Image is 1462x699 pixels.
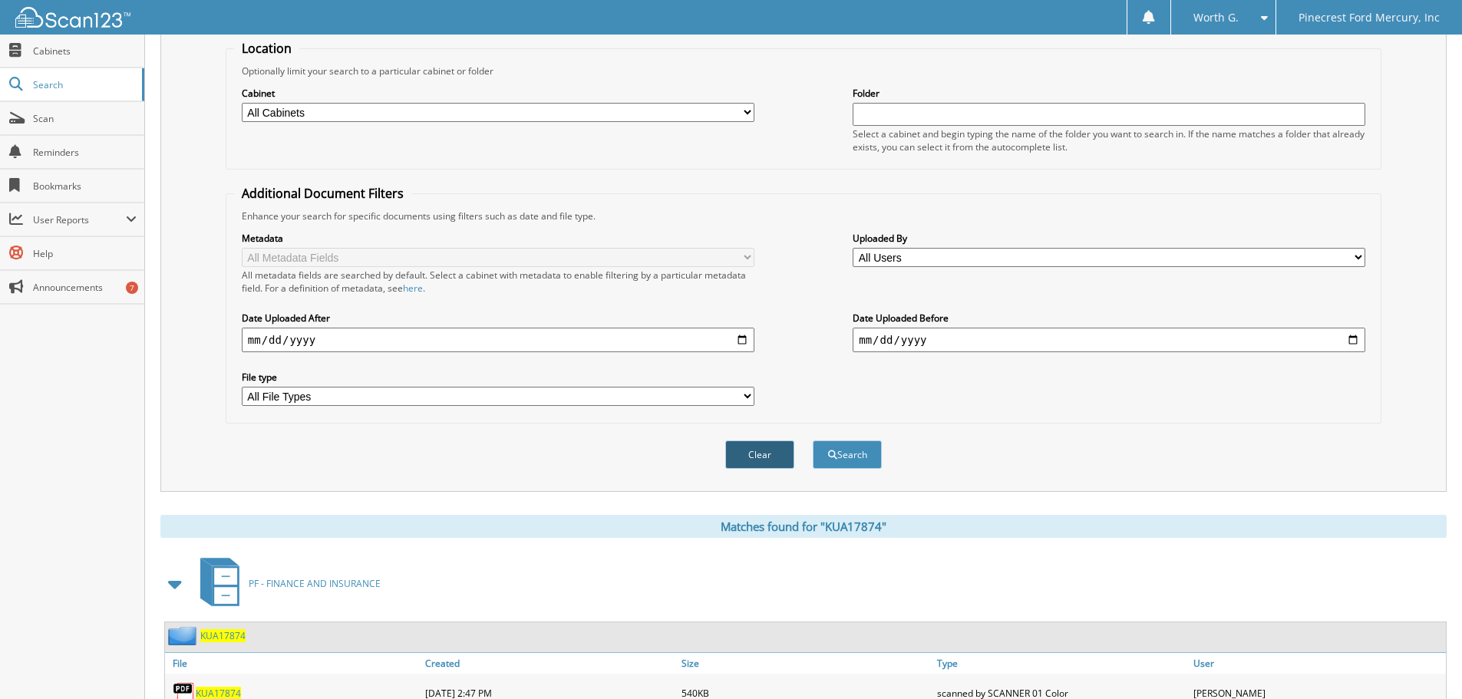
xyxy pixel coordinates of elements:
span: Scan [33,112,137,125]
div: All metadata fields are searched by default. Select a cabinet with metadata to enable filtering b... [242,269,754,295]
label: Cabinet [242,87,754,100]
label: Folder [853,87,1365,100]
div: 7 [126,282,138,294]
span: PF - FINANCE AND INSURANCE [249,577,381,590]
label: Date Uploaded After [242,312,754,325]
img: folder2.png [168,626,200,645]
a: File [165,653,421,674]
label: Date Uploaded Before [853,312,1365,325]
div: Enhance your search for specific documents using filters such as date and file type. [234,209,1373,223]
span: Bookmarks [33,180,137,193]
input: start [242,328,754,352]
img: scan123-logo-white.svg [15,7,130,28]
button: Search [813,440,882,469]
label: File type [242,371,754,384]
div: Optionally limit your search to a particular cabinet or folder [234,64,1373,77]
a: Type [933,653,1190,674]
a: User [1190,653,1446,674]
legend: Location [234,40,299,57]
label: Uploaded By [853,232,1365,245]
span: Help [33,247,137,260]
legend: Additional Document Filters [234,185,411,202]
label: Metadata [242,232,754,245]
a: Created [421,653,678,674]
a: Size [678,653,934,674]
a: PF - FINANCE AND INSURANCE [191,553,381,614]
input: end [853,328,1365,352]
span: User Reports [33,213,126,226]
span: Cabinets [33,45,137,58]
a: here [403,282,423,295]
span: Reminders [33,146,137,159]
div: Select a cabinet and begin typing the name of the folder you want to search in. If the name match... [853,127,1365,153]
span: Pinecrest Ford Mercury, Inc [1299,13,1440,22]
div: Matches found for "KUA17874" [160,515,1447,538]
span: Worth G. [1193,13,1239,22]
a: KUA17874 [200,629,246,642]
button: Clear [725,440,794,469]
span: Search [33,78,134,91]
span: Announcements [33,281,137,294]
